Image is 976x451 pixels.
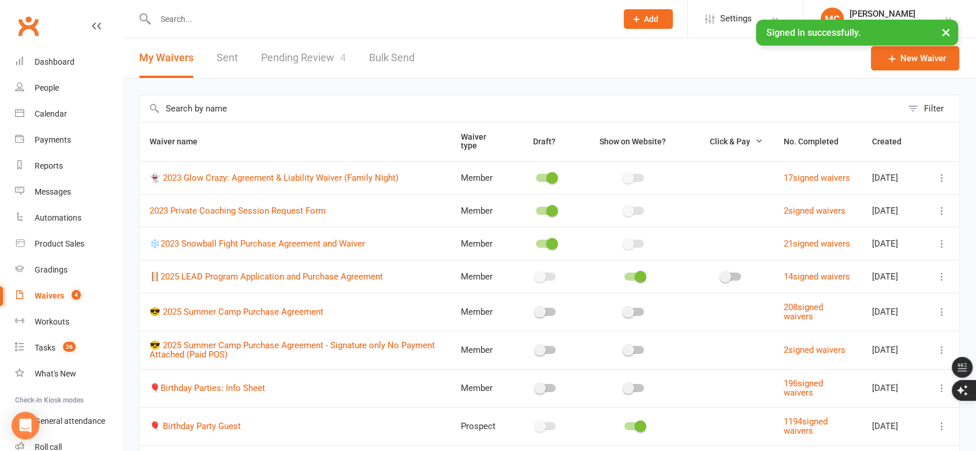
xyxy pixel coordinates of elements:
[450,407,512,445] td: Prospect
[35,265,68,274] div: Gradings
[862,369,925,407] td: [DATE]
[720,6,752,32] span: Settings
[450,293,512,331] td: Member
[14,12,43,40] a: Clubworx
[784,378,823,398] a: 196signed waivers
[450,122,512,161] th: Waiver type
[150,173,398,183] a: 👻 2023 Glow Crazy: Agreement & Liability Waiver (Family Night)
[35,187,71,196] div: Messages
[35,416,105,426] div: General attendance
[15,75,122,101] a: People
[15,408,122,434] a: General attendance kiosk mode
[784,238,850,249] a: 21signed waivers
[150,238,365,249] a: ❄️2023 Snowball Fight Purchase Agreement and Waiver
[862,227,925,260] td: [DATE]
[589,135,679,148] button: Show on Website?
[139,95,902,122] input: Search by name
[784,416,828,437] a: 1194signed waivers
[15,179,122,205] a: Messages
[152,11,609,27] input: Search...
[15,309,122,335] a: Workouts
[35,161,63,170] div: Reports
[150,206,326,216] a: 2023 Private Coaching Session Request Form
[450,369,512,407] td: Member
[862,260,925,293] td: [DATE]
[450,194,512,227] td: Member
[766,27,860,38] span: Signed in successfully.
[15,49,122,75] a: Dashboard
[862,407,925,445] td: [DATE]
[821,8,844,31] div: MC
[35,83,59,92] div: People
[15,205,122,231] a: Automations
[35,239,84,248] div: Product Sales
[35,109,67,118] div: Calendar
[450,260,512,293] td: Member
[862,194,925,227] td: [DATE]
[15,101,122,127] a: Calendar
[35,369,76,378] div: What's New
[784,173,850,183] a: 17signed waivers
[35,343,55,352] div: Tasks
[784,206,845,216] a: 2signed waivers
[261,38,346,78] a: Pending Review4
[773,122,862,161] th: No. Completed
[599,137,666,146] span: Show on Website?
[699,135,763,148] button: Click & Pay
[710,137,750,146] span: Click & Pay
[150,340,435,360] a: 😎 2025 Summer Camp Purchase Agreement - Signature only No Payment Attached (Paid POS)
[902,95,959,122] button: Filter
[15,283,122,309] a: Waivers 4
[139,38,193,78] button: My Waivers
[150,135,210,148] button: Waiver name
[15,153,122,179] a: Reports
[15,257,122,283] a: Gradings
[150,307,323,317] a: 😎 2025 Summer Camp Purchase Agreement
[523,135,568,148] button: Draft?
[784,345,845,355] a: 2signed waivers
[15,231,122,257] a: Product Sales
[784,302,823,322] a: 208signed waivers
[15,127,122,153] a: Payments
[35,317,69,326] div: Workouts
[850,9,937,19] div: [PERSON_NAME]
[850,19,937,29] div: The Movement Park LLC
[644,14,658,24] span: Add
[35,213,81,222] div: Automations
[862,161,925,194] td: [DATE]
[872,137,914,146] span: Created
[12,412,39,439] div: Open Intercom Messenger
[35,57,74,66] div: Dashboard
[340,51,346,64] span: 4
[15,335,122,361] a: Tasks 26
[450,161,512,194] td: Member
[862,293,925,331] td: [DATE]
[150,383,265,393] a: 🎈Birthday Parties: Info Sheet
[15,361,122,387] a: What's New
[150,271,383,282] a: 🪜2025 LEAD Program Application and Purchase Agreement
[369,38,415,78] a: Bulk Send
[35,291,64,300] div: Waivers
[936,20,956,44] button: ×
[533,137,556,146] span: Draft?
[35,135,71,144] div: Payments
[872,135,914,148] button: Created
[924,102,944,115] div: Filter
[450,227,512,260] td: Member
[72,290,81,300] span: 4
[450,331,512,369] td: Member
[63,342,76,352] span: 26
[624,9,673,29] button: Add
[217,38,238,78] a: Sent
[150,421,241,431] a: 🎈 Birthday Party Guest
[862,331,925,369] td: [DATE]
[871,46,959,70] a: New Waiver
[784,271,850,282] a: 14signed waivers
[150,137,210,146] span: Waiver name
